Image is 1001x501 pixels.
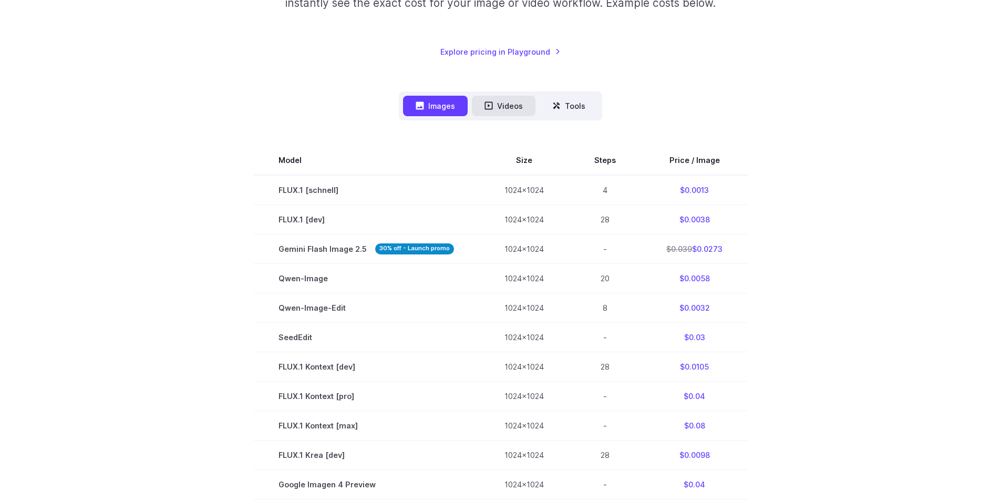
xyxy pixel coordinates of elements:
td: FLUX.1 Kontext [pro] [253,382,479,411]
td: 1024x1024 [479,411,569,441]
td: 1024x1024 [479,323,569,352]
td: FLUX.1 [schnell] [253,175,479,205]
button: Images [403,96,468,116]
td: $0.0105 [641,352,748,382]
td: - [569,323,641,352]
td: 1024x1024 [479,175,569,205]
strong: 30% off - Launch promo [375,243,454,254]
td: 1024x1024 [479,205,569,234]
td: - [569,234,641,263]
td: 4 [569,175,641,205]
td: $0.0038 [641,205,748,234]
td: $0.03 [641,323,748,352]
td: FLUX.1 Kontext [dev] [253,352,479,382]
td: 20 [569,263,641,293]
td: FLUX.1 Krea [dev] [253,441,479,470]
td: FLUX.1 [dev] [253,205,479,234]
td: 1024x1024 [479,293,569,322]
s: $0.039 [666,244,692,253]
button: Videos [472,96,535,116]
td: 1024x1024 [479,263,569,293]
td: 8 [569,293,641,322]
td: - [569,411,641,441]
th: Price / Image [641,146,748,175]
th: Model [253,146,479,175]
td: 1024x1024 [479,470,569,499]
td: - [569,382,641,411]
td: Qwen-Image [253,263,479,293]
th: Size [479,146,569,175]
td: $0.0273 [641,234,748,263]
td: 28 [569,205,641,234]
td: $0.0032 [641,293,748,322]
td: $0.0058 [641,263,748,293]
td: SeedEdit [253,323,479,352]
td: $0.08 [641,411,748,441]
a: Explore pricing in Playground [440,46,561,58]
td: 28 [569,441,641,470]
td: 1024x1024 [479,441,569,470]
td: $0.04 [641,382,748,411]
td: 1024x1024 [479,382,569,411]
button: Tools [540,96,598,116]
td: $0.0098 [641,441,748,470]
td: - [569,470,641,499]
td: 1024x1024 [479,234,569,263]
span: Gemini Flash Image 2.5 [278,243,454,255]
td: Google Imagen 4 Preview [253,470,479,499]
td: $0.04 [641,470,748,499]
td: $0.0013 [641,175,748,205]
td: 28 [569,352,641,382]
td: Qwen-Image-Edit [253,293,479,322]
td: 1024x1024 [479,352,569,382]
td: FLUX.1 Kontext [max] [253,411,479,441]
th: Steps [569,146,641,175]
